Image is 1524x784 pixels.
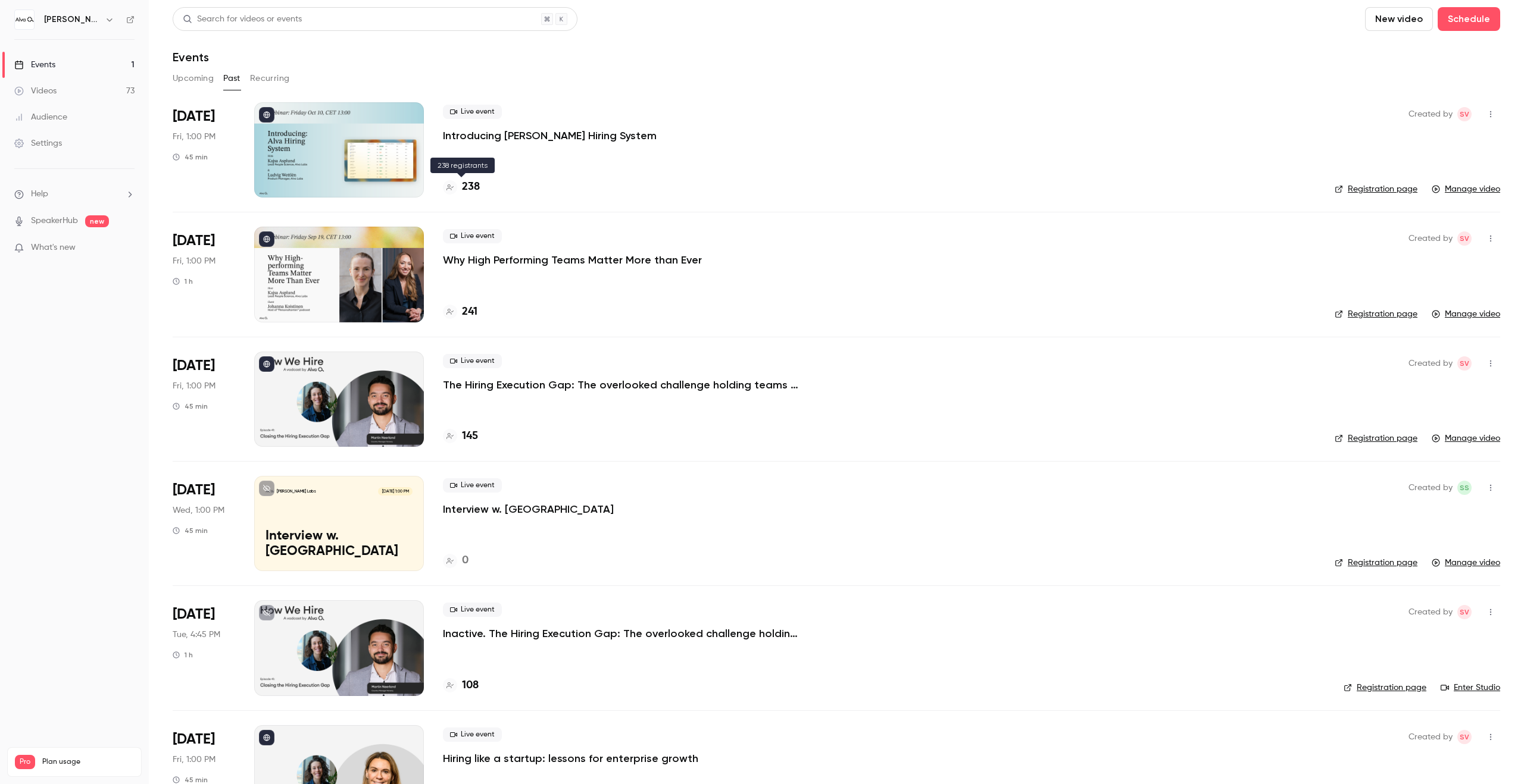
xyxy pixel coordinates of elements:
span: new [85,215,109,227]
div: Events [14,59,55,71]
span: Sara Vinell [1457,730,1472,744]
div: 45 min [173,152,208,162]
span: [DATE] 1:00 PM [378,487,412,496]
a: 241 [443,304,477,320]
span: Created by [1409,231,1453,246]
p: Interview w. [GEOGRAPHIC_DATA] [266,529,413,560]
span: Tue, 4:45 PM [173,629,220,641]
span: SV [1460,107,1469,121]
h4: 0 [462,553,469,569]
div: 1 h [173,650,193,660]
span: Live event [443,727,502,742]
span: Sara Vinell [1457,107,1472,121]
a: Manage video [1432,308,1500,320]
a: Registration page [1335,183,1417,195]
div: May 14 Wed, 1:00 PM (Europe/Stockholm) [173,476,235,571]
a: Registration page [1335,308,1417,320]
div: Videos [14,85,57,97]
span: Wed, 1:00 PM [173,504,224,516]
h4: 145 [462,428,478,444]
a: Registration page [1335,432,1417,444]
span: Created by [1409,107,1453,121]
span: Live event [443,354,502,368]
a: Manage video [1432,557,1500,569]
span: Created by [1409,356,1453,371]
span: [DATE] [173,730,215,749]
span: [DATE] [173,107,215,126]
span: Live event [443,229,502,243]
a: Interview w. Scania[PERSON_NAME] Labs[DATE] 1:00 PMInterview w. [GEOGRAPHIC_DATA] [254,476,424,571]
div: 45 min [173,402,208,411]
a: Registration page [1344,682,1426,694]
a: 145 [443,428,478,444]
button: Upcoming [173,69,214,88]
a: The Hiring Execution Gap: The overlooked challenge holding teams back [443,378,800,392]
a: 108 [443,678,479,694]
a: Manage video [1432,183,1500,195]
span: Help [31,188,48,200]
button: Recurring [250,69,290,88]
span: Sara Vinell [1457,356,1472,371]
a: Inactive. The Hiring Execution Gap: The overlooked challenge holding teams back [443,626,800,641]
a: Manage video [1432,432,1500,444]
span: SS [1460,481,1469,495]
h4: 108 [462,678,479,694]
a: Registration page [1335,557,1417,569]
span: Live event [443,105,502,119]
div: Jun 13 Fri, 1:00 PM (Europe/Stockholm) [173,352,235,447]
span: SV [1460,231,1469,246]
span: [DATE] [173,231,215,250]
span: Fri, 1:00 PM [173,380,216,392]
span: Sara Vinell [1457,605,1472,619]
a: Hiring like a startup: lessons for enterprise growth [443,751,698,766]
span: Plan usage [42,757,134,767]
span: Fri, 1:00 PM [173,131,216,143]
h4: 241 [462,304,477,320]
div: 1 h [173,277,193,286]
img: Alva Labs [15,10,34,29]
div: Oct 10 Fri, 1:00 PM (Europe/Stockholm) [173,102,235,197]
span: Pro [15,755,35,769]
div: Settings [14,137,62,149]
span: SV [1460,356,1469,371]
button: Schedule [1438,7,1500,31]
a: Introducing [PERSON_NAME] Hiring System [443,128,657,143]
button: Past [223,69,241,88]
span: [DATE] [173,481,215,500]
span: Fri, 1:00 PM [173,754,216,766]
p: [PERSON_NAME] Labs [277,488,316,494]
span: Created by [1409,605,1453,619]
li: help-dropdown-opener [14,188,135,200]
span: Created by [1409,481,1453,495]
div: May 13 Tue, 4:45 PM (Europe/Stockholm) [173,600,235,695]
span: Created by [1409,730,1453,744]
div: Sep 19 Fri, 1:00 PM (Europe/Stockholm) [173,227,235,322]
span: What's new [31,242,76,254]
div: 45 min [173,526,208,535]
span: SV [1460,730,1469,744]
span: Live event [443,478,502,493]
div: Search for videos or events [183,13,302,26]
span: Live event [443,603,502,617]
div: Audience [14,111,67,123]
a: 0 [443,553,469,569]
h1: Events [173,50,209,64]
h6: [PERSON_NAME] Labs [44,14,100,26]
a: Enter Studio [1441,682,1500,694]
button: New video [1365,7,1433,31]
h4: 238 [462,179,480,195]
span: Fri, 1:00 PM [173,255,216,267]
span: Sara Vinell [1457,231,1472,246]
a: 238 [443,179,480,195]
span: [DATE] [173,356,215,375]
a: Interview w. [GEOGRAPHIC_DATA] [443,502,614,516]
a: SpeakerHub [31,215,78,227]
a: Why High Performing Teams Matter More than Ever [443,253,702,267]
span: Sophie Steele [1457,481,1472,495]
